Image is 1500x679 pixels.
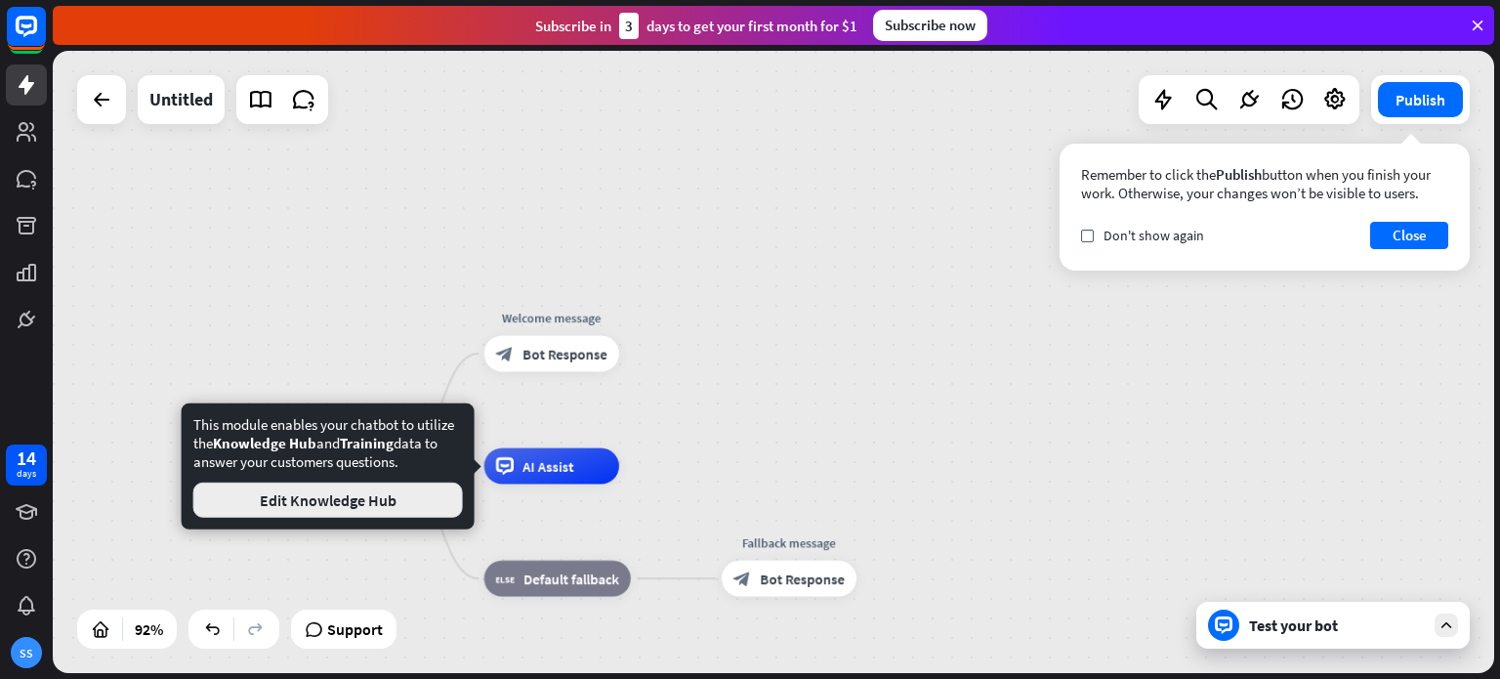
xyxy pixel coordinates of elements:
[733,570,751,587] i: block_bot_response
[17,467,36,481] div: days
[1081,165,1448,202] div: Remember to click the button when you finish your work. Otherwise, your changes won’t be visible ...
[1249,615,1425,635] div: Test your bot
[149,75,213,124] div: Untitled
[1104,227,1204,244] span: Don't show again
[496,570,515,587] i: block_fallback
[535,13,857,39] div: Subscribe in days to get your first month for $1
[17,449,36,467] div: 14
[193,415,463,518] div: This module enables your chatbot to utilize the and data to answer your customers questions.
[522,345,607,362] span: Bot Response
[6,445,47,486] a: 14 days
[873,10,987,41] div: Subscribe now
[16,8,74,66] button: Open LiveChat chat widget
[708,533,870,551] div: Fallback message
[1370,222,1448,249] button: Close
[1378,82,1463,117] button: Publish
[523,570,619,587] span: Default fallback
[327,614,383,645] span: Support
[760,570,845,587] span: Bot Response
[1216,165,1262,184] span: Publish
[471,309,633,326] div: Welcome message
[496,345,514,362] i: block_bot_response
[129,614,169,645] div: 92%
[11,637,42,668] div: SS
[619,13,639,39] div: 3
[522,457,573,475] span: AI Assist
[340,434,394,452] span: Training
[213,434,316,452] span: Knowledge Hub
[193,483,463,518] button: Edit Knowledge Hub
